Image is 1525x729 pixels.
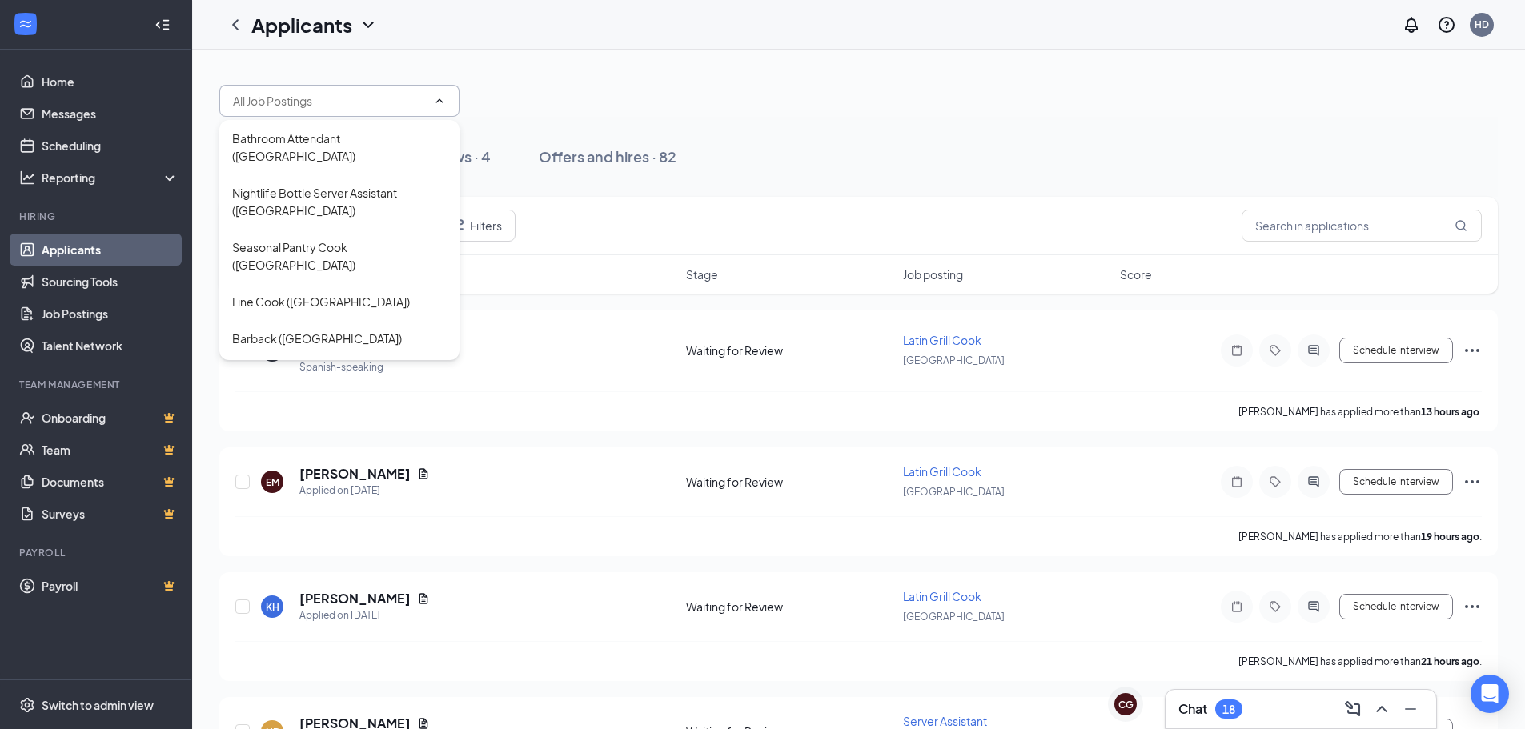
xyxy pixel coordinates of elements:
[903,354,1005,367] span: [GEOGRAPHIC_DATA]
[1304,344,1323,357] svg: ActiveChat
[266,475,279,489] div: EM
[903,486,1005,498] span: [GEOGRAPHIC_DATA]
[19,546,175,559] div: Payroll
[686,599,893,615] div: Waiting for Review
[232,293,410,310] div: Line Cook ([GEOGRAPHIC_DATA])
[42,98,179,130] a: Messages
[359,15,378,34] svg: ChevronDown
[19,210,175,223] div: Hiring
[1421,531,1479,543] b: 19 hours ago
[19,170,35,186] svg: Analysis
[686,474,893,490] div: Waiting for Review
[434,210,516,242] button: Filter Filters
[1339,594,1453,619] button: Schedule Interview
[1266,600,1285,613] svg: Tag
[433,94,446,107] svg: ChevronUp
[1340,696,1366,722] button: ComposeMessage
[299,359,430,375] div: Spanish-speaking
[19,378,175,391] div: Team Management
[903,333,981,347] span: Latin Grill Cook
[42,434,179,466] a: TeamCrown
[155,17,171,33] svg: Collapse
[42,170,179,186] div: Reporting
[903,266,963,282] span: Job posting
[1398,696,1423,722] button: Minimize
[42,697,154,713] div: Switch to admin view
[19,697,35,713] svg: Settings
[1463,597,1482,616] svg: Ellipses
[1266,475,1285,488] svg: Tag
[1455,219,1467,232] svg: MagnifyingGlass
[903,611,1005,623] span: [GEOGRAPHIC_DATA]
[686,342,893,358] div: Waiting for Review
[232,130,447,165] div: Bathroom Attendant ([GEOGRAPHIC_DATA])
[1227,475,1246,488] svg: Note
[42,298,179,330] a: Job Postings
[1369,696,1395,722] button: ChevronUp
[1339,338,1453,363] button: Schedule Interview
[1437,15,1456,34] svg: QuestionInfo
[417,467,430,480] svg: Document
[266,600,279,614] div: KH
[42,330,179,362] a: Talent Network
[1304,475,1323,488] svg: ActiveChat
[1471,675,1509,713] div: Open Intercom Messenger
[1222,703,1235,716] div: 18
[42,570,179,602] a: PayrollCrown
[1401,699,1420,719] svg: Minimize
[42,66,179,98] a: Home
[232,184,447,219] div: Nightlife Bottle Server Assistant ([GEOGRAPHIC_DATA])
[226,15,245,34] svg: ChevronLeft
[1372,699,1391,719] svg: ChevronUp
[1421,406,1479,418] b: 13 hours ago
[42,130,179,162] a: Scheduling
[299,483,430,499] div: Applied on [DATE]
[299,607,430,623] div: Applied on [DATE]
[1238,405,1482,419] p: [PERSON_NAME] has applied more than .
[1343,699,1362,719] svg: ComposeMessage
[1242,210,1482,242] input: Search in applications
[1118,698,1134,711] div: CG
[299,465,411,483] h5: [PERSON_NAME]
[539,146,676,166] div: Offers and hires · 82
[42,402,179,434] a: OnboardingCrown
[686,266,718,282] span: Stage
[1178,700,1207,718] h3: Chat
[903,464,981,479] span: Latin Grill Cook
[1304,600,1323,613] svg: ActiveChat
[42,466,179,498] a: DocumentsCrown
[1475,18,1489,31] div: HD
[1227,600,1246,613] svg: Note
[1266,344,1285,357] svg: Tag
[251,11,352,38] h1: Applicants
[1120,266,1152,282] span: Score
[42,266,179,298] a: Sourcing Tools
[299,590,411,607] h5: [PERSON_NAME]
[1463,472,1482,491] svg: Ellipses
[1339,469,1453,495] button: Schedule Interview
[1227,344,1246,357] svg: Note
[417,592,430,605] svg: Document
[1402,15,1421,34] svg: Notifications
[1463,341,1482,360] svg: Ellipses
[1421,655,1479,667] b: 21 hours ago
[42,234,179,266] a: Applicants
[232,238,447,274] div: Seasonal Pantry Cook ([GEOGRAPHIC_DATA])
[232,330,402,347] div: Barback ([GEOGRAPHIC_DATA])
[1238,655,1482,668] p: [PERSON_NAME] has applied more than .
[1238,530,1482,543] p: [PERSON_NAME] has applied more than .
[903,589,981,603] span: Latin Grill Cook
[42,498,179,530] a: SurveysCrown
[18,16,34,32] svg: WorkstreamLogo
[233,92,427,110] input: All Job Postings
[903,714,987,728] span: Server Assistant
